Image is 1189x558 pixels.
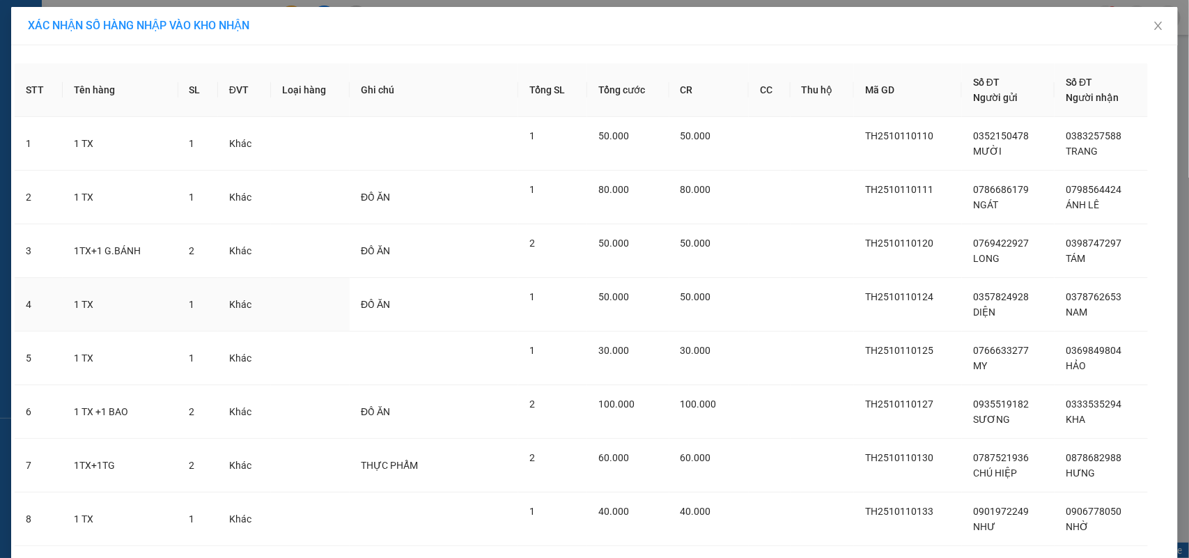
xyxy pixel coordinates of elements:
span: 50.000 [598,130,629,141]
td: 1 TX [63,171,178,224]
span: 1 [189,352,195,364]
td: Khác [218,493,271,546]
span: 0906778050 [1066,506,1121,517]
span: 1 [189,138,195,149]
span: TRANG [1066,146,1098,157]
span: ĐỒ ĂN [361,299,390,310]
span: 2 [529,398,535,410]
td: Khác [218,117,271,171]
span: 0333535294 [1066,398,1121,410]
td: 1 TX [63,332,178,385]
td: 1 TX [63,493,178,546]
span: HƯNG [1066,467,1095,479]
span: 1 [529,345,535,356]
span: 1 [189,299,195,310]
span: 50.000 [681,238,711,249]
span: TÁM [1066,253,1085,264]
td: 7 [15,439,63,493]
span: 0787521936 [973,452,1029,463]
span: 40.000 [681,506,711,517]
span: 0878682988 [1066,452,1121,463]
span: 0383257588 [1066,130,1121,141]
span: ÁNH LÊ [1066,199,1099,210]
span: 80.000 [681,184,711,195]
td: 1TX+1TG [63,439,178,493]
th: Tên hàng [63,63,178,117]
span: 0378762653 [1066,291,1121,302]
span: 50.000 [681,291,711,302]
span: 2 [529,238,535,249]
td: 8 [15,493,63,546]
th: Tổng cước [587,63,669,117]
span: TH2510110111 [865,184,933,195]
span: TH2510110130 [865,452,933,463]
span: 50.000 [598,238,629,249]
span: 50.000 [598,291,629,302]
td: 1 TX +1 BAO [63,385,178,439]
span: TH2510110127 [865,398,933,410]
span: TH2510110124 [865,291,933,302]
span: 2 [189,460,195,471]
span: Số ĐT [973,77,1000,88]
span: 0935519182 [973,398,1029,410]
span: TH2510110125 [865,345,933,356]
span: 0352150478 [973,130,1029,141]
td: 1TX+1 G.BÁNH [63,224,178,278]
th: Thu hộ [791,63,855,117]
span: 40.000 [598,506,629,517]
td: 6 [15,385,63,439]
span: TH2510110110 [865,130,933,141]
span: 0901972249 [973,506,1029,517]
span: Số ĐT [1066,77,1092,88]
span: 30.000 [681,345,711,356]
span: 0369849804 [1066,345,1121,356]
span: 30.000 [598,345,629,356]
span: TH2510110133 [865,506,933,517]
span: 2 [189,406,195,417]
span: Người nhận [1066,92,1119,103]
td: Khác [218,332,271,385]
span: KHA [1066,414,1085,425]
th: ĐVT [218,63,271,117]
span: 1 [529,184,535,195]
span: ĐỒ ĂN [361,245,390,256]
th: Mã GD [854,63,962,117]
span: 1 [529,291,535,302]
span: 1 [189,192,195,203]
span: 100.000 [681,398,717,410]
th: STT [15,63,63,117]
td: 1 [15,117,63,171]
span: Người gửi [973,92,1018,103]
span: DIỆN [973,307,995,318]
span: TH2510110120 [865,238,933,249]
span: 2 [189,245,195,256]
td: Khác [218,278,271,332]
span: NGÁT [973,199,998,210]
span: MY [973,360,987,371]
span: 1 [189,513,195,525]
span: ĐỒ ĂN [361,406,390,417]
td: 3 [15,224,63,278]
span: 0798564424 [1066,184,1121,195]
th: CR [669,63,749,117]
td: 5 [15,332,63,385]
span: 60.000 [598,452,629,463]
span: CHÚ HIỆP [973,467,1017,479]
td: Khác [218,439,271,493]
span: 0766633277 [973,345,1029,356]
th: SL [178,63,218,117]
span: 1 [529,130,535,141]
span: NHƯ [973,521,995,532]
td: Khác [218,385,271,439]
span: XÁC NHẬN SỐ HÀNG NHẬP VÀO KHO NHẬN [28,19,249,32]
th: CC [749,63,791,117]
span: 0398747297 [1066,238,1121,249]
td: 1 TX [63,278,178,332]
span: MƯỜI [973,146,1002,157]
span: 100.000 [598,398,635,410]
span: ĐỒ ĂN [361,192,390,203]
span: 2 [529,452,535,463]
span: 0769422927 [973,238,1029,249]
td: Khác [218,224,271,278]
span: 80.000 [598,184,629,195]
